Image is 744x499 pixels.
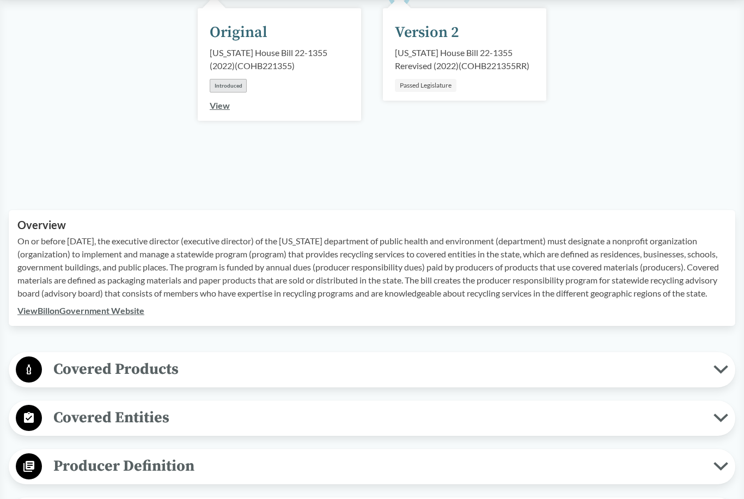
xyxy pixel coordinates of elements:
[13,453,731,480] button: Producer Definition
[210,100,230,110] a: View
[42,454,713,478] span: Producer Definition
[17,219,727,231] h2: Overview
[210,46,349,72] div: [US_STATE] House Bill 22-1355 (2022) ( COHB221355 )
[395,46,534,72] div: [US_STATE] House Bill 22-1355 Rerevised (2022) ( COHB221355RR )
[13,356,731,384] button: Covered Products
[42,405,713,430] span: Covered Entities
[395,21,459,44] div: Version 2
[210,79,247,93] div: Introduced
[13,404,731,432] button: Covered Entities
[17,235,727,300] p: On or before [DATE], the executive director (executive director) of the [US_STATE] department of ...
[17,305,144,316] a: ViewBillonGovernment Website
[395,79,456,92] div: Passed Legislature
[42,357,713,381] span: Covered Products
[210,21,267,44] div: Original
